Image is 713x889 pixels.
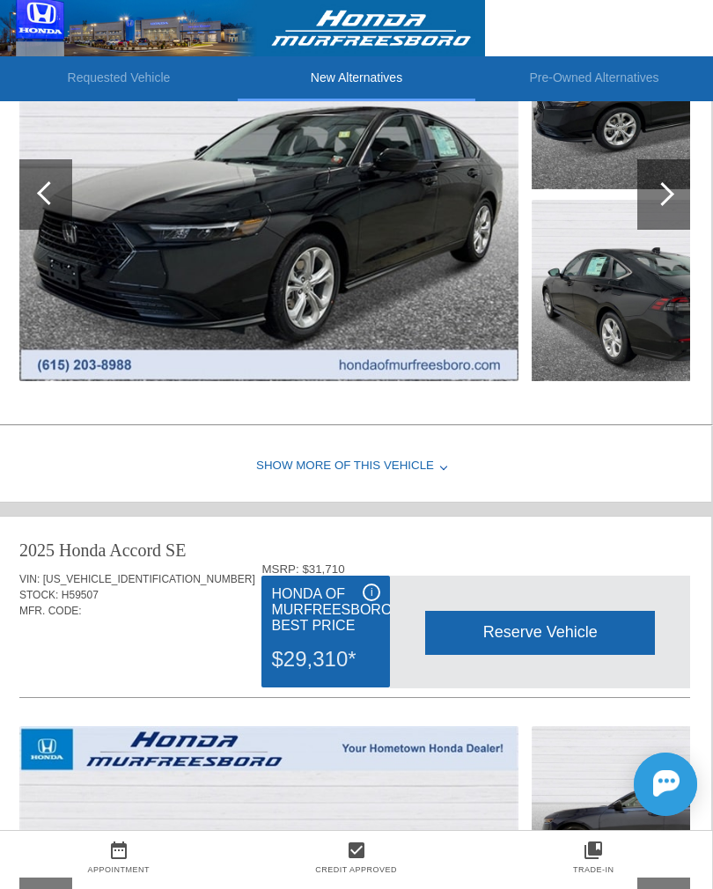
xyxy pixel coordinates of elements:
span: VIN: [19,573,40,585]
a: collections_bookmark [474,840,712,861]
li: New Alternatives [238,56,475,101]
iframe: Chat Assistance [555,737,713,832]
div: i [363,584,380,601]
span: MFR. CODE: [19,605,82,617]
a: Appointment [88,865,151,874]
a: Trade-In [573,865,614,874]
li: Pre-Owned Alternatives [475,56,713,101]
div: Reserve Vehicle [425,611,655,654]
span: STOCK: [19,589,58,601]
div: $29,310* [271,636,380,682]
a: check_box [238,840,475,861]
span: [US_VEHICLE_IDENTIFICATION_NUMBER] [43,573,255,585]
div: 2025 Honda Accord [19,538,161,562]
img: 1f450beb49259144d9b7196a6ab41c8ex.jpg [19,8,518,381]
div: SE [165,538,186,562]
div: Honda of Murfreesboro’s Best Price [271,584,380,636]
div: MSRP: $31,710 [261,562,690,576]
a: Credit Approved [315,865,397,874]
span: H59507 [62,589,99,601]
div: Quoted on [DATE] 7:43:08 PM [19,645,690,673]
